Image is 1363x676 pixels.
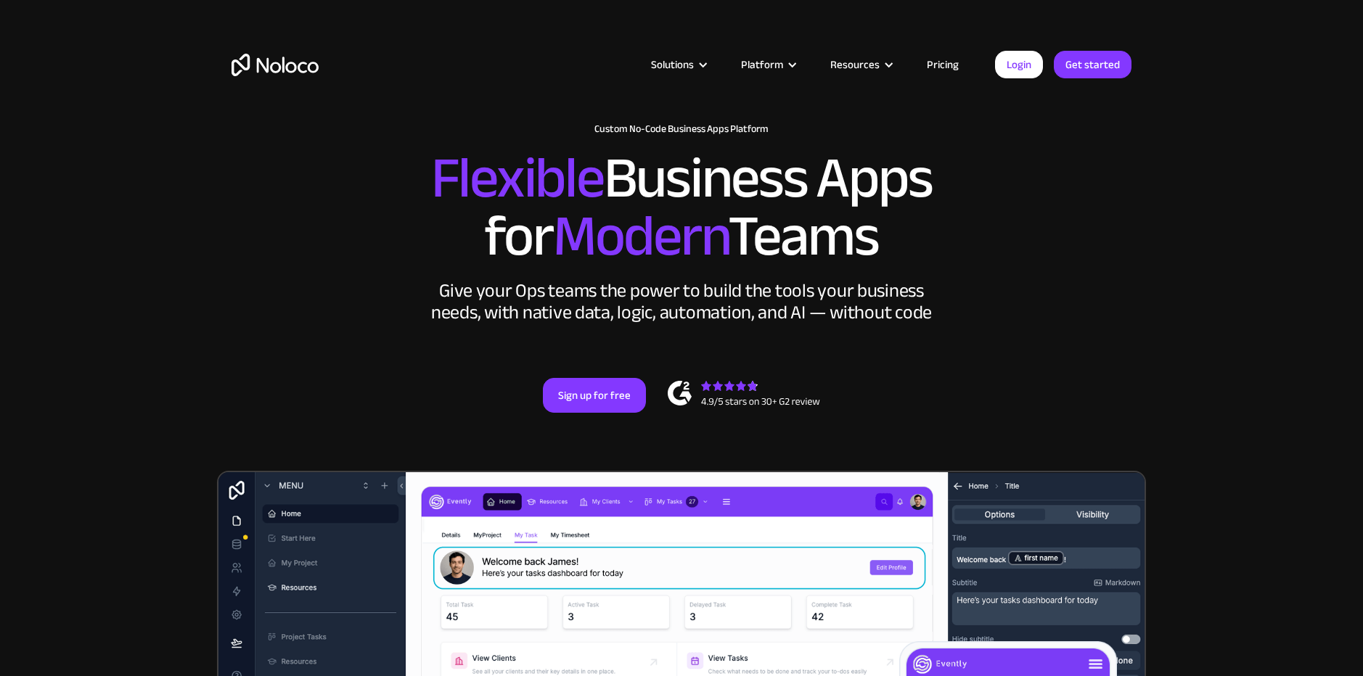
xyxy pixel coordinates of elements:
[553,182,728,290] span: Modern
[1054,51,1131,78] a: Get started
[995,51,1043,78] a: Login
[651,55,694,74] div: Solutions
[232,54,319,76] a: home
[909,55,977,74] a: Pricing
[427,280,936,323] div: Give your Ops teams the power to build the tools your business needs, with native data, logic, au...
[812,55,909,74] div: Resources
[431,124,604,232] span: Flexible
[543,378,646,413] a: Sign up for free
[633,55,723,74] div: Solutions
[723,55,812,74] div: Platform
[830,55,880,74] div: Resources
[741,55,783,74] div: Platform
[232,149,1131,265] h2: Business Apps for Teams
